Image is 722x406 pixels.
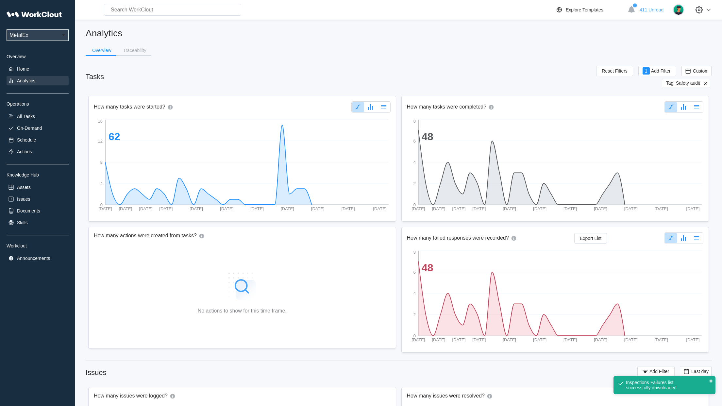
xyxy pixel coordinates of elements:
[119,206,132,211] tspan: [DATE]
[413,250,415,255] tspan: 8
[190,206,203,211] tspan: [DATE]
[17,256,50,261] div: Announcements
[86,368,107,377] div: Issues
[503,337,516,342] tspan: [DATE]
[596,66,633,76] button: Reset Filters
[691,369,709,374] span: Last day
[94,232,197,240] h2: How many actions were created from tasks?
[654,206,668,211] tspan: [DATE]
[92,48,111,53] div: Overview
[407,393,485,400] h2: How many issues were resolved?
[94,104,165,111] h2: How many tasks were started?
[555,6,624,14] a: Explore Templates
[594,206,607,211] tspan: [DATE]
[432,206,445,211] tspan: [DATE]
[709,379,713,384] button: close
[566,7,603,12] div: Explore Templates
[139,206,152,211] tspan: [DATE]
[98,119,103,124] tspan: 16
[452,206,465,211] tspan: [DATE]
[17,114,35,119] div: All Tasks
[413,139,415,144] tspan: 6
[563,337,577,342] tspan: [DATE]
[472,337,486,342] tspan: [DATE]
[220,206,233,211] tspan: [DATE]
[686,337,699,342] tspan: [DATE]
[432,337,445,342] tspan: [DATE]
[198,308,287,314] div: No actions to show for this time frame.
[413,119,415,124] tspan: 8
[503,206,516,211] tspan: [DATE]
[250,206,264,211] tspan: [DATE]
[17,220,28,225] div: Skills
[99,206,112,211] tspan: [DATE]
[17,149,32,154] div: Actions
[17,185,31,190] div: Assets
[643,67,650,75] div: 1
[281,206,294,211] tspan: [DATE]
[7,76,69,85] a: Analytics
[413,312,415,317] tspan: 2
[413,181,415,186] tspan: 2
[17,78,35,83] div: Analytics
[17,137,36,143] div: Schedule
[116,45,151,55] button: Traceability
[580,236,601,241] span: Export List
[638,66,676,76] button: 1Add Filter
[422,131,433,143] tspan: 48
[422,262,433,274] tspan: 48
[17,208,40,213] div: Documents
[411,337,425,342] tspan: [DATE]
[17,126,42,131] div: On-Demand
[637,366,675,377] button: Add Filter
[673,4,684,15] img: user.png
[602,69,628,73] span: Reset Filters
[104,4,241,16] input: Search WorkClout
[472,206,486,211] tspan: [DATE]
[94,393,168,400] h2: How many issues were logged?
[407,235,509,242] h2: How many failed responses were recorded?
[7,195,69,204] a: Issues
[413,160,415,165] tspan: 4
[7,124,69,133] a: On-Demand
[17,66,29,72] div: Home
[7,147,69,156] a: Actions
[373,206,386,211] tspan: [DATE]
[100,181,103,186] tspan: 4
[109,131,120,143] tspan: 62
[407,104,487,111] h2: How many tasks were completed?
[654,337,668,342] tspan: [DATE]
[7,218,69,227] a: Skills
[17,196,30,202] div: Issues
[7,135,69,144] a: Schedule
[686,206,699,211] tspan: [DATE]
[594,337,607,342] tspan: [DATE]
[563,206,577,211] tspan: [DATE]
[7,172,69,178] div: Knowledge Hub
[413,333,415,338] tspan: 0
[624,337,637,342] tspan: [DATE]
[666,80,700,86] span: Tag: Safety audit
[626,380,695,390] div: Inspections Failures list successfully downloaded
[86,73,104,81] div: Tasks
[533,206,546,211] tspan: [DATE]
[7,112,69,121] a: All Tasks
[651,69,671,73] span: Add Filter
[7,183,69,192] a: Assets
[574,233,607,244] button: Export List
[98,139,103,144] tspan: 12
[7,206,69,215] a: Documents
[311,206,325,211] tspan: [DATE]
[7,243,69,248] div: Workclout
[123,48,146,53] div: Traceability
[86,27,712,39] h2: Analytics
[452,337,465,342] tspan: [DATE]
[100,160,103,165] tspan: 8
[649,369,669,374] span: Add Filter
[411,206,425,211] tspan: [DATE]
[640,7,663,12] span: 411 Unread
[413,291,415,296] tspan: 4
[413,270,415,275] tspan: 6
[342,206,355,211] tspan: [DATE]
[7,54,69,59] div: Overview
